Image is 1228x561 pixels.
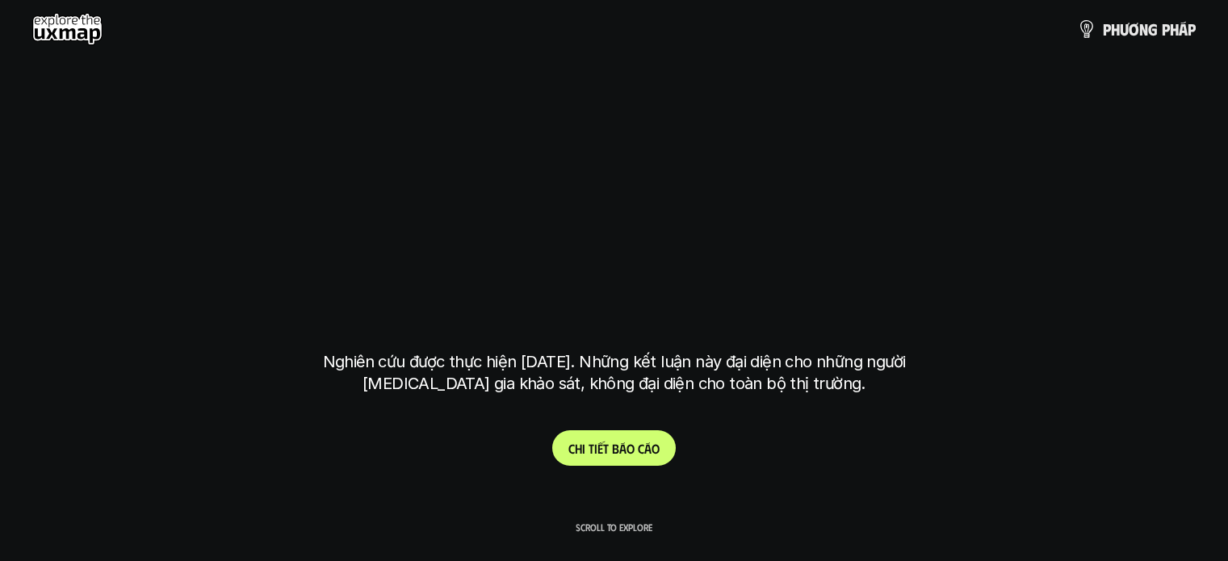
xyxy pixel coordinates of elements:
span: h [1170,20,1179,38]
span: c [638,441,644,456]
span: p [1162,20,1170,38]
span: h [575,441,582,456]
p: Scroll to explore [576,521,652,533]
h1: phạm vi công việc của [320,120,909,188]
span: ư [1120,20,1129,38]
h1: tại [GEOGRAPHIC_DATA] [326,248,902,316]
h6: Kết quả nghiên cứu [559,81,681,99]
span: C [568,441,575,456]
a: Chitiếtbáocáo [552,430,676,466]
span: o [627,441,635,456]
span: n [1139,20,1148,38]
span: á [644,441,652,456]
span: g [1148,20,1158,38]
span: h [1111,20,1120,38]
a: phươngpháp [1077,13,1196,45]
p: Nghiên cứu được thực hiện [DATE]. Những kết luận này đại diện cho những người [MEDICAL_DATA] gia ... [312,351,917,395]
span: i [594,441,597,456]
span: t [589,441,594,456]
span: ế [597,441,603,456]
span: p [1103,20,1111,38]
span: t [603,441,609,456]
span: b [612,441,619,456]
span: i [582,441,585,456]
span: o [652,441,660,456]
span: ơ [1129,20,1139,38]
span: p [1188,20,1196,38]
span: á [619,441,627,456]
span: á [1179,20,1188,38]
